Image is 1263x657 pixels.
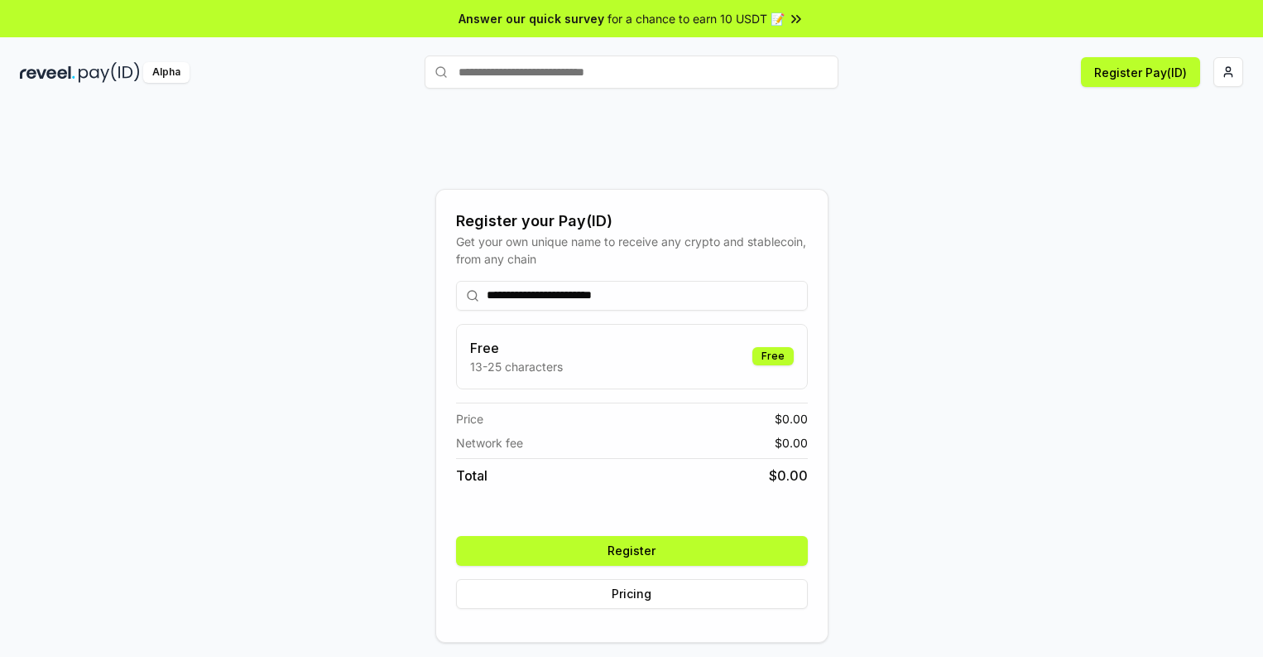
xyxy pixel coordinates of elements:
[456,536,808,566] button: Register
[456,410,483,428] span: Price
[470,338,563,358] h3: Free
[470,358,563,375] p: 13-25 characters
[775,434,808,452] span: $ 0.00
[79,62,140,83] img: pay_id
[20,62,75,83] img: reveel_dark
[456,466,487,486] span: Total
[456,233,808,268] div: Get your own unique name to receive any crypto and stablecoin, from any chain
[456,210,808,233] div: Register your Pay(ID)
[456,579,808,609] button: Pricing
[143,62,190,83] div: Alpha
[456,434,523,452] span: Network fee
[775,410,808,428] span: $ 0.00
[607,10,785,27] span: for a chance to earn 10 USDT 📝
[459,10,604,27] span: Answer our quick survey
[769,466,808,486] span: $ 0.00
[1081,57,1200,87] button: Register Pay(ID)
[752,347,794,365] div: Free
